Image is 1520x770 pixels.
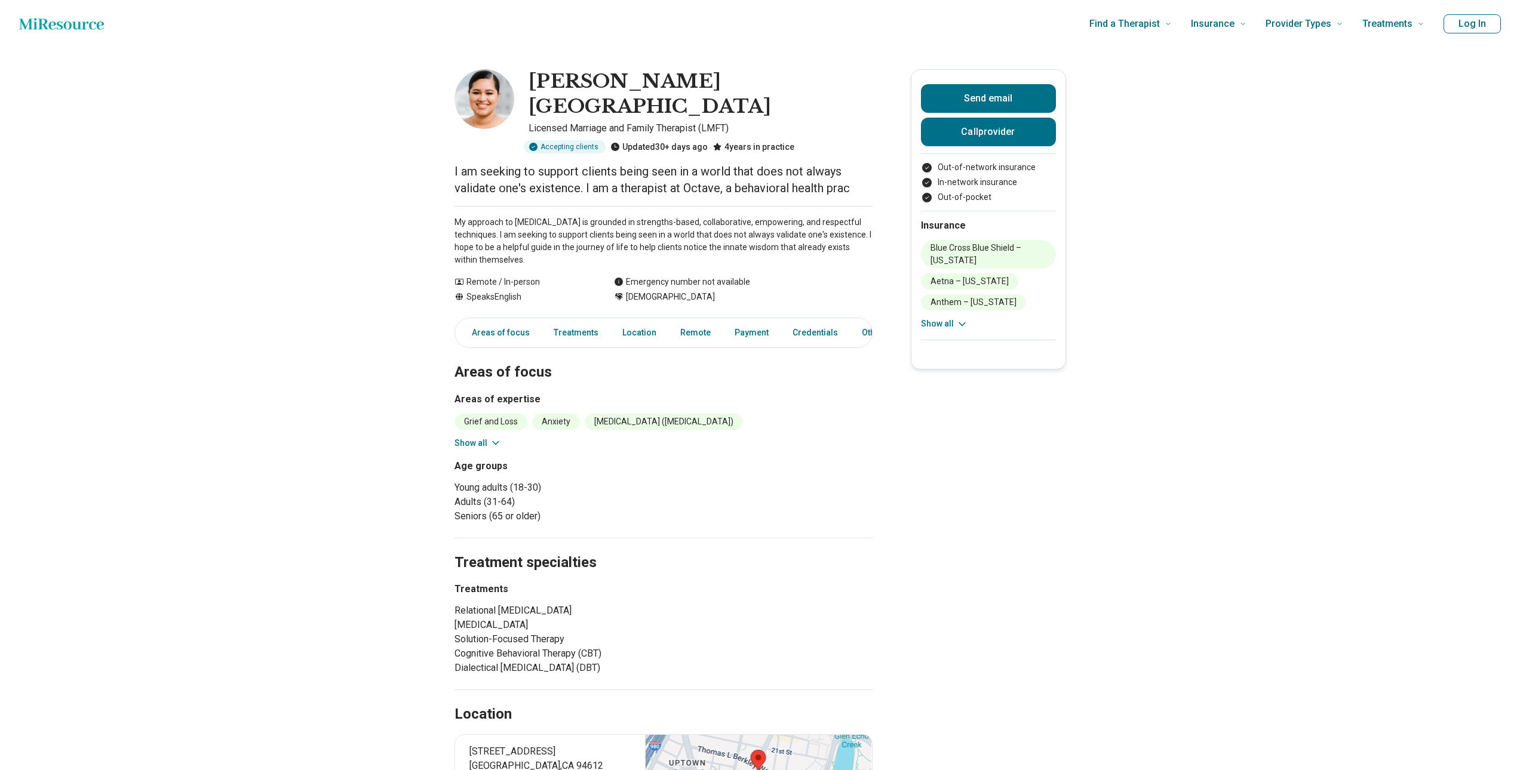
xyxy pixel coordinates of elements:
a: Payment [727,321,776,345]
li: [MEDICAL_DATA] [455,618,622,632]
h3: Age groups [455,459,659,473]
h2: Areas of focus [455,334,873,383]
p: Licensed Marriage and Family Therapist (LMFT) [529,121,873,135]
span: Find a Therapist [1089,16,1160,32]
ul: Payment options [921,161,1056,204]
div: Remote / In-person [455,276,590,288]
li: Blue Cross Blue Shield – [US_STATE] [921,240,1056,269]
li: Grief and Loss [455,414,527,430]
li: Relational [MEDICAL_DATA] [455,603,622,618]
button: Callprovider [921,118,1056,146]
div: Accepting clients [524,140,606,153]
p: I am seeking to support clients being seen in a world that does not always validate one's existen... [455,163,873,196]
span: [STREET_ADDRESS] [469,744,631,759]
li: Anthem – [US_STATE] [921,294,1026,310]
div: Emergency number not available [614,276,750,288]
a: Location [615,321,664,345]
span: Insurance [1191,16,1235,32]
div: 4 years in practice [713,140,794,153]
a: Credentials [785,321,845,345]
li: Cognitive Behavioral Therapy (CBT) [455,646,622,661]
p: My approach to [MEDICAL_DATA] is grounded in strengths-based, collaborative, empowering, and resp... [455,216,873,266]
h1: [PERSON_NAME][GEOGRAPHIC_DATA] [529,69,873,119]
a: Areas of focus [457,321,537,345]
li: Seniors (65 or older) [455,509,659,523]
a: Other [855,321,898,345]
img: Channing Richmond, Licensed Marriage and Family Therapist (LMFT) [455,69,514,129]
li: Out-of-network insurance [921,161,1056,174]
li: [MEDICAL_DATA] ([MEDICAL_DATA]) [585,414,743,430]
a: Home page [19,12,104,36]
li: Young adults (18-30) [455,481,659,495]
span: [DEMOGRAPHIC_DATA] [626,291,715,303]
div: Updated 30+ days ago [610,140,708,153]
a: Treatments [546,321,606,345]
h3: Areas of expertise [455,392,873,406]
h2: Treatment specialties [455,524,873,573]
button: Send email [921,84,1056,113]
h2: Insurance [921,218,1056,233]
div: Speaks English [455,291,590,303]
li: Dialectical [MEDICAL_DATA] (DBT) [455,661,622,675]
button: Show all [455,437,502,449]
li: Solution-Focused Therapy [455,632,622,646]
li: In-network insurance [921,176,1056,189]
button: Log In [1444,14,1501,33]
li: Adults (31-64) [455,495,659,509]
span: Provider Types [1266,16,1331,32]
li: Anxiety [532,414,580,430]
a: Remote [673,321,718,345]
li: Aetna – [US_STATE] [921,273,1018,289]
li: Out-of-pocket [921,191,1056,204]
h3: Treatments [455,582,622,596]
span: Treatments [1362,16,1412,32]
h2: Location [455,704,512,725]
button: Show all [921,318,968,330]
